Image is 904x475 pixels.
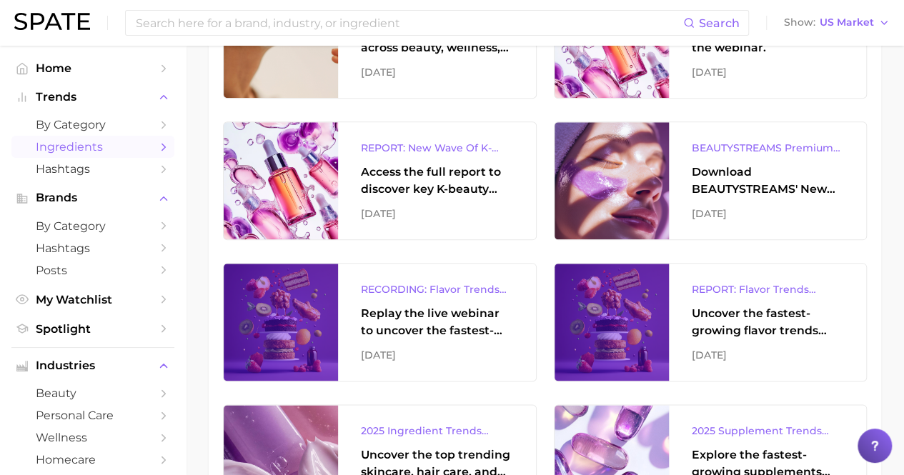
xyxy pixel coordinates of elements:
[361,422,513,439] div: 2025 Ingredient Trends Report: The Ingredients Defining Beauty in [DATE]
[134,11,683,35] input: Search here for a brand, industry, or ingredient
[554,263,868,381] a: REPORT: Flavor Trends Decoded - What's New & What's Next According to TikTok & GoogleUncover the ...
[11,355,174,376] button: Industries
[36,219,150,233] span: by Category
[361,346,513,364] div: [DATE]
[11,404,174,426] a: personal care
[36,140,150,154] span: Ingredients
[36,162,150,176] span: Hashtags
[36,241,150,255] span: Hashtags
[361,305,513,339] div: Replay the live webinar to uncover the fastest-growing flavor trends and what they signal about e...
[780,14,893,32] button: ShowUS Market
[36,409,150,422] span: personal care
[11,158,174,180] a: Hashtags
[699,16,740,30] span: Search
[11,86,174,108] button: Trends
[11,237,174,259] a: Hashtags
[36,293,150,306] span: My Watchlist
[11,382,174,404] a: beauty
[11,114,174,136] a: by Category
[692,64,844,81] div: [DATE]
[361,164,513,198] div: Access the full report to discover key K-beauty trends influencing [DATE] beauty market
[36,359,150,372] span: Industries
[36,91,150,104] span: Trends
[820,19,874,26] span: US Market
[36,431,150,444] span: wellness
[692,139,844,156] div: BEAUTYSTREAMS Premium K-beauty Trends Report
[36,264,150,277] span: Posts
[554,121,868,240] a: BEAUTYSTREAMS Premium K-beauty Trends ReportDownload BEAUTYSTREAMS' New Wave of K-beauty Report.[...
[223,263,537,381] a: RECORDING: Flavor Trends Decoded - What's New & What's Next According to TikTok & GoogleReplay th...
[361,281,513,298] div: RECORDING: Flavor Trends Decoded - What's New & What's Next According to TikTok & Google
[11,318,174,340] a: Spotlight
[11,187,174,209] button: Brands
[36,453,150,466] span: homecare
[11,289,174,311] a: My Watchlist
[361,139,513,156] div: REPORT: New Wave Of K-Beauty: [GEOGRAPHIC_DATA]’s Trending Innovations In Skincare & Color Cosmetics
[11,215,174,237] a: by Category
[361,205,513,222] div: [DATE]
[36,191,150,204] span: Brands
[692,305,844,339] div: Uncover the fastest-growing flavor trends and what they signal about evolving consumer tastes.
[692,346,844,364] div: [DATE]
[692,422,844,439] div: 2025 Supplement Trends Report
[11,57,174,79] a: Home
[36,322,150,336] span: Spotlight
[11,136,174,158] a: Ingredients
[36,386,150,400] span: beauty
[784,19,815,26] span: Show
[692,281,844,298] div: REPORT: Flavor Trends Decoded - What's New & What's Next According to TikTok & Google
[36,61,150,75] span: Home
[361,64,513,81] div: [DATE]
[223,121,537,240] a: REPORT: New Wave Of K-Beauty: [GEOGRAPHIC_DATA]’s Trending Innovations In Skincare & Color Cosmet...
[36,118,150,131] span: by Category
[14,13,90,30] img: SPATE
[11,259,174,281] a: Posts
[692,205,844,222] div: [DATE]
[11,449,174,471] a: homecare
[11,426,174,449] a: wellness
[692,164,844,198] div: Download BEAUTYSTREAMS' New Wave of K-beauty Report.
